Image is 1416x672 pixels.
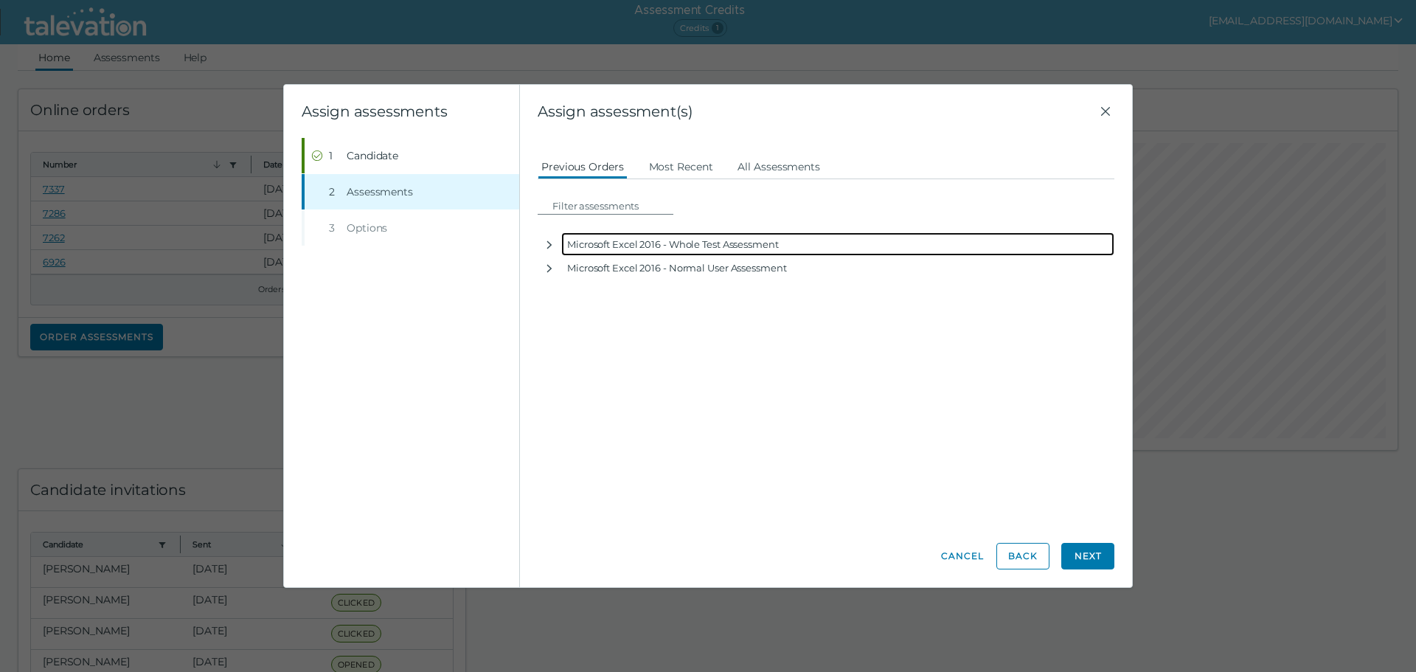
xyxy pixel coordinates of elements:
[305,174,519,209] button: 2Assessments
[940,543,985,569] button: Cancel
[311,150,323,162] cds-icon: Completed
[561,256,1114,280] div: Microsoft Excel 2016 - Normal User Assessment
[1097,103,1114,120] button: Close
[734,153,824,179] button: All Assessments
[538,153,628,179] button: Previous Orders
[329,184,341,199] div: 2
[546,197,673,215] input: Filter assessments
[538,103,1097,120] span: Assign assessment(s)
[305,138,519,173] button: Completed
[329,148,341,163] div: 1
[302,103,447,120] clr-wizard-title: Assign assessments
[561,232,1114,256] div: Microsoft Excel 2016 - Whole Test Assessment
[347,148,398,163] span: Candidate
[996,543,1049,569] button: Back
[645,153,717,179] button: Most Recent
[302,138,519,246] nav: Wizard steps
[347,184,413,199] span: Assessments
[1061,543,1114,569] button: Next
